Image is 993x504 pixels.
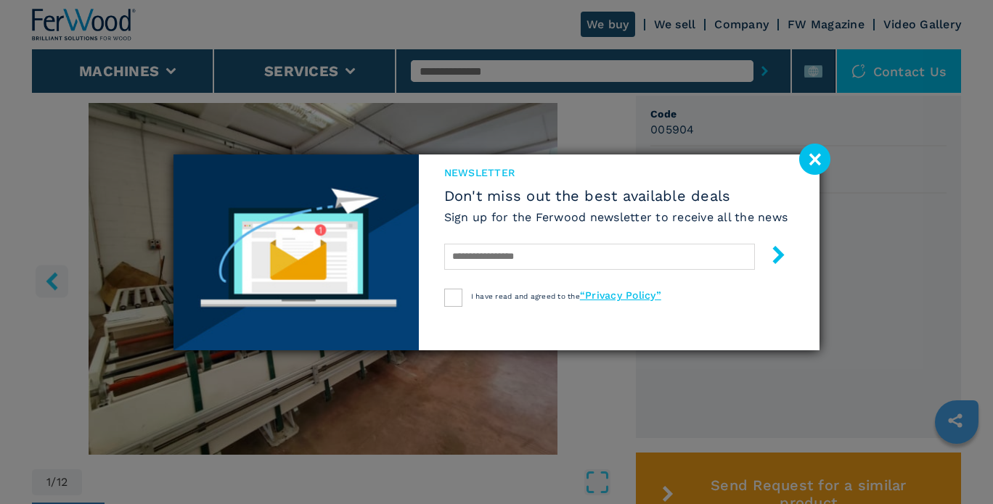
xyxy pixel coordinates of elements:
[444,165,788,180] span: newsletter
[444,209,788,226] h6: Sign up for the Ferwood newsletter to receive all the news
[580,289,661,301] a: “Privacy Policy”
[444,187,788,205] span: Don't miss out the best available deals
[755,240,788,274] button: submit-button
[173,154,419,350] img: Newsletter image
[471,292,661,300] span: I have read and agreed to the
